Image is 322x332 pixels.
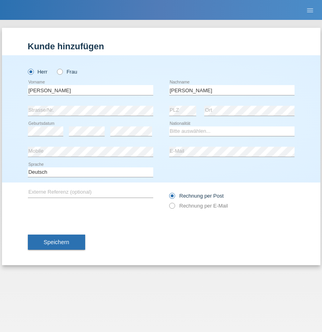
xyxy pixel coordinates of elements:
input: Frau [57,69,62,74]
h1: Kunde hinzufügen [28,41,295,51]
a: menu [302,8,318,12]
label: Herr [28,69,48,75]
span: Speichern [44,239,69,245]
label: Rechnung per E-Mail [169,203,228,209]
label: Rechnung per Post [169,193,224,199]
i: menu [306,6,314,14]
input: Herr [28,69,33,74]
button: Speichern [28,235,85,250]
input: Rechnung per Post [169,193,174,203]
label: Frau [57,69,77,75]
input: Rechnung per E-Mail [169,203,174,213]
